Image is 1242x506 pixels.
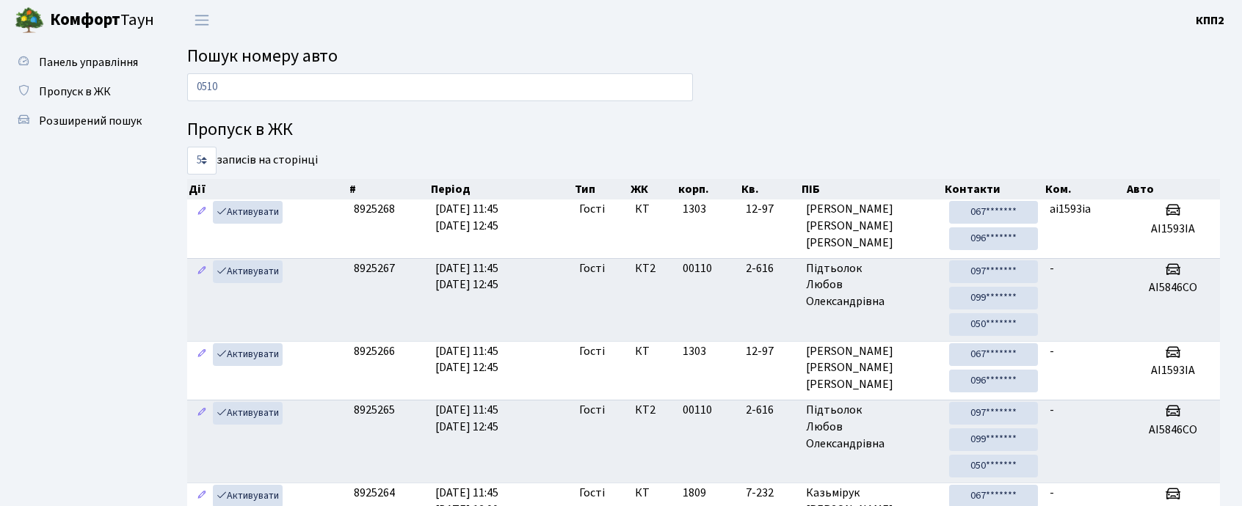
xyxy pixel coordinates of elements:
span: КТ [635,485,671,502]
span: 1809 [683,485,706,501]
span: - [1050,343,1054,359]
span: [DATE] 11:45 [DATE] 12:45 [435,343,498,376]
button: Переключити навігацію [184,8,220,32]
span: Гості [579,485,605,502]
span: КТ2 [635,260,671,277]
a: Редагувати [193,201,211,224]
b: Комфорт [50,8,120,32]
a: Редагувати [193,343,211,366]
th: # [348,179,429,199]
h5: АІ1593ІА [1131,364,1214,378]
th: Авто [1125,179,1220,199]
a: Активувати [213,402,283,425]
span: 8925267 [354,260,395,276]
span: - [1050,260,1054,276]
img: logo.png [15,6,44,35]
span: Розширений пошук [39,113,142,129]
th: Ком. [1044,179,1125,199]
th: Тип [573,179,629,199]
input: Пошук [187,73,693,101]
span: Гості [579,343,605,360]
h4: Пропуск в ЖК [187,120,1220,141]
th: Дії [187,179,348,199]
span: 8925266 [354,343,395,359]
span: 1303 [683,201,706,217]
a: Панель управління [7,48,154,77]
h5: АІ5846СО [1131,281,1214,295]
h5: АІ5846СО [1131,423,1214,437]
span: [PERSON_NAME] [PERSON_NAME] [PERSON_NAME] [806,343,937,394]
span: Гості [579,402,605,419]
span: [DATE] 11:45 [DATE] 12:45 [435,201,498,234]
span: 1303 [683,343,706,359]
span: - [1050,485,1054,501]
span: [DATE] 11:45 [DATE] 12:45 [435,260,498,293]
span: Панель управління [39,54,138,70]
span: КТ2 [635,402,671,419]
span: 8925264 [354,485,395,501]
span: КТ [635,343,671,360]
span: 8925268 [354,201,395,217]
span: Гості [579,260,605,277]
span: Гості [579,201,605,218]
span: 00110 [683,260,712,276]
span: 00110 [683,402,712,418]
span: КТ [635,201,671,218]
th: ЖК [629,179,677,199]
span: 7-232 [746,485,794,502]
a: Активувати [213,343,283,366]
a: Пропуск в ЖК [7,77,154,106]
span: [PERSON_NAME] [PERSON_NAME] [PERSON_NAME] [806,201,937,252]
span: 12-97 [746,201,794,218]
th: Період [429,179,573,199]
select: записів на сторінці [187,147,217,175]
h5: АІ1593ІА [1131,222,1214,236]
th: Контакти [943,179,1044,199]
a: КПП2 [1196,12,1224,29]
span: Підтьолок Любов Олександрівна [806,402,937,452]
th: Кв. [740,179,800,199]
label: записів на сторінці [187,147,318,175]
span: аі1593іа [1050,201,1091,217]
a: Активувати [213,201,283,224]
a: Активувати [213,260,283,283]
span: 2-616 [746,402,794,419]
span: 8925265 [354,402,395,418]
span: Пошук номеру авто [187,43,338,69]
span: 12-97 [746,343,794,360]
span: - [1050,402,1054,418]
span: Таун [50,8,154,33]
span: [DATE] 11:45 [DATE] 12:45 [435,402,498,435]
th: корп. [677,179,740,199]
span: 2-616 [746,260,794,277]
a: Розширений пошук [7,106,154,136]
th: ПІБ [800,179,943,199]
a: Редагувати [193,402,211,425]
span: Підтьолок Любов Олександрівна [806,260,937,311]
a: Редагувати [193,260,211,283]
span: Пропуск в ЖК [39,84,111,100]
